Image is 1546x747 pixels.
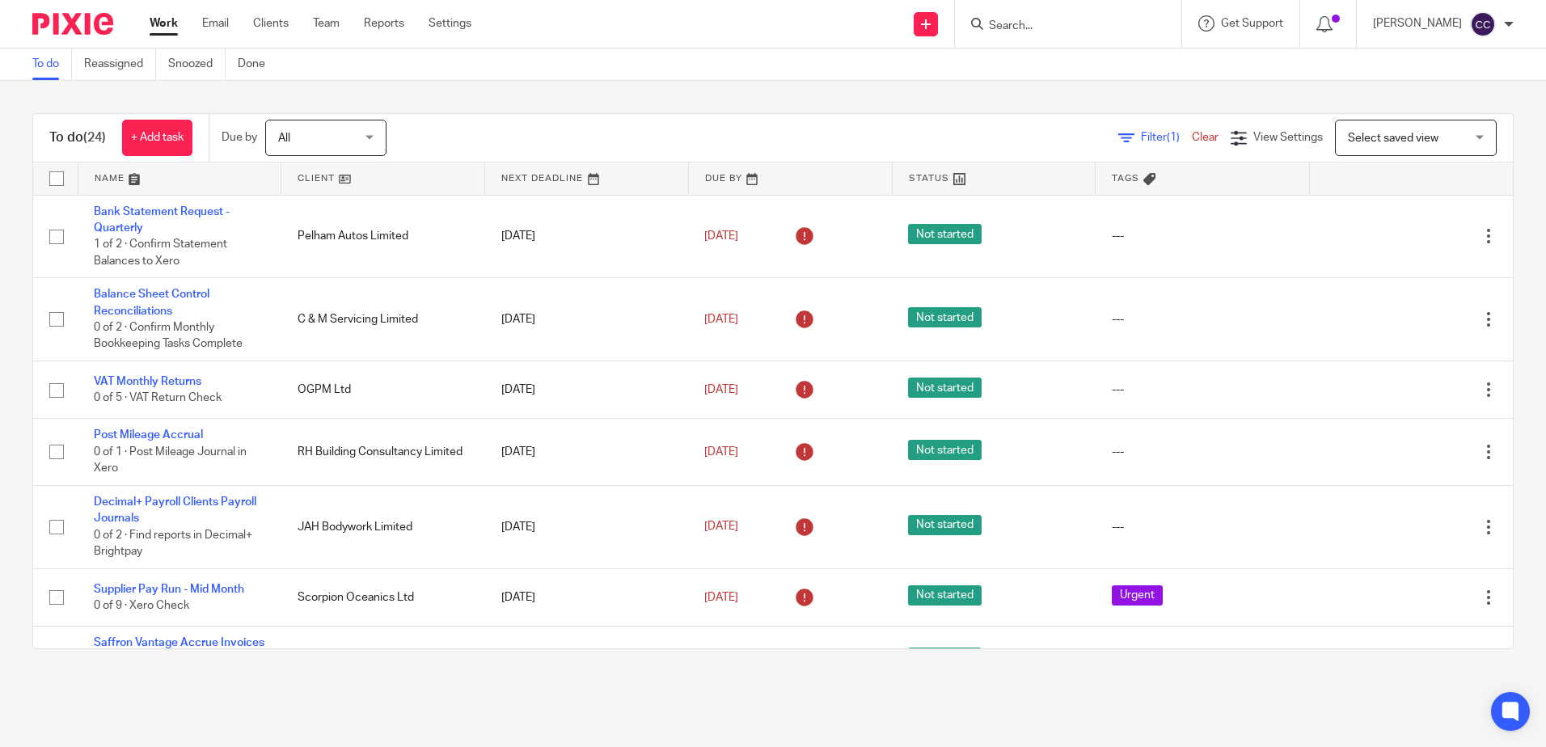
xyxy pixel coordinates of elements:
td: [DATE] [485,568,689,626]
a: Team [313,15,340,32]
span: Not started [908,515,982,535]
td: [DATE] [485,361,689,419]
span: 0 of 9 · Xero Check [94,600,189,611]
a: Email [202,15,229,32]
td: [DATE] [485,627,689,693]
span: (24) [83,131,106,144]
a: Work [150,15,178,32]
span: [DATE] [704,446,738,458]
span: Get Support [1221,18,1283,29]
td: Pelham Autos Limited [281,195,485,278]
a: Post Mileage Accrual [94,429,203,441]
a: Settings [429,15,471,32]
td: JAH Bodywork Limited [281,485,485,568]
a: To do [32,49,72,80]
span: Not started [908,440,982,460]
span: Filter [1141,132,1192,143]
span: Not started [908,585,982,606]
td: Saffron Vantage Ltd [281,627,485,693]
a: Reassigned [84,49,156,80]
span: 0 of 5 · VAT Return Check [94,392,222,403]
span: Not started [908,648,982,668]
p: [PERSON_NAME] [1373,15,1462,32]
div: --- [1112,382,1293,398]
p: Due by [222,129,257,146]
div: --- [1112,311,1293,327]
a: Snoozed [168,49,226,80]
h1: To do [49,129,106,146]
span: Select saved view [1348,133,1438,144]
span: 0 of 1 · Post Mileage Journal in Xero [94,446,247,475]
span: [DATE] [704,592,738,603]
span: 1 of 2 · Confirm Statement Balances to Xero [94,238,227,267]
td: Scorpion Oceanics Ltd [281,568,485,626]
a: Bank Statement Request - Quarterly [94,206,230,234]
td: [DATE] [485,278,689,361]
span: [DATE] [704,230,738,242]
input: Search [987,19,1133,34]
td: [DATE] [485,485,689,568]
span: (1) [1167,132,1180,143]
td: C & M Servicing Limited [281,278,485,361]
span: 0 of 2 · Find reports in Decimal+ Brightpay [94,530,252,558]
span: [DATE] [704,384,738,395]
span: Not started [908,307,982,327]
div: --- [1112,519,1293,535]
span: All [278,133,290,144]
span: 0 of 2 · Confirm Monthly Bookkeeping Tasks Complete [94,322,243,350]
span: [DATE] [704,521,738,533]
a: Clear [1192,132,1219,143]
a: Balance Sheet Control Reconciliations [94,289,209,316]
div: --- [1112,228,1293,244]
a: Reports [364,15,404,32]
a: Clients [253,15,289,32]
td: [DATE] [485,195,689,278]
span: Not started [908,378,982,398]
a: VAT Monthly Returns [94,376,201,387]
img: Pixie [32,13,113,35]
a: + Add task [122,120,192,156]
a: Done [238,49,277,80]
span: [DATE] [704,314,738,325]
td: [DATE] [485,419,689,485]
span: Urgent [1112,585,1163,606]
td: RH Building Consultancy Limited [281,419,485,485]
span: Tags [1112,174,1139,183]
span: View Settings [1253,132,1323,143]
span: Not started [908,224,982,244]
td: OGPM Ltd [281,361,485,419]
a: Supplier Pay Run - Mid Month [94,584,244,595]
a: Decimal+ Payroll Clients Payroll Journals [94,496,256,524]
img: svg%3E [1470,11,1496,37]
div: --- [1112,444,1293,460]
a: Saffron Vantage Accrue Invoices [94,637,264,648]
